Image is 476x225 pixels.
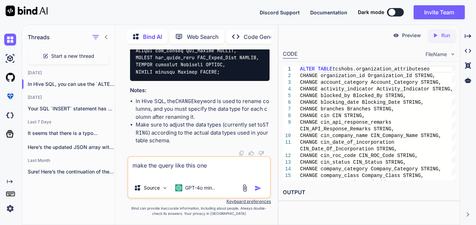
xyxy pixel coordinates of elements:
span: CHANGE cin_company_name CIN_Company_Name STRING, [300,133,441,138]
img: githubLight [4,71,16,83]
span: ALTER [300,66,315,72]
img: Pick Models [162,185,168,191]
span: CHANGE cin_roc_code CIN_ROC_Code STRING, [300,153,418,158]
img: darkCloudIdeIcon [4,109,16,121]
p: Bind can provide inaccurate information, including about people. Always double-check its answers.... [127,206,271,216]
p: In Hive SQL, you can use the `ALTER TABL... [28,81,115,88]
img: dislike [258,150,264,156]
span: TABLE [318,66,333,72]
span: Documentation [310,9,347,15]
span: CHANGE activity_indicator Activity_Indicator STRIN [300,86,447,92]
textarea: make the query like this one [128,157,270,178]
div: 12 [283,152,291,159]
button: Invite Team [414,5,465,19]
div: 14 [283,166,291,172]
div: 9 [283,119,291,126]
span: CHANGE cin_date_of_incorporation [300,139,394,145]
li: In Hive SQL, the keyword is used to rename columns, and you must specify the data type for each c... [136,97,270,121]
img: chevron down [450,51,456,57]
span: CHANGE account_category Account_Category STRING, [300,80,441,85]
div: 15 [283,172,291,179]
code: CHANGE [175,98,194,105]
span: CHANGE cin CIN STRING, [300,113,365,118]
span: CIN_Date_Of_Incorporation STRING, [300,146,397,152]
span: CHANGE organization_id Organization_Id STRING, [300,73,435,79]
span: Dark mode [358,9,384,16]
p: Preview [402,32,421,39]
img: ai-studio [4,53,16,64]
img: icon [254,185,261,192]
div: CODE [283,50,298,59]
h3: Notes: [130,87,270,95]
span: Start a new thread [51,53,94,60]
span: CHANGE company_category Company_Category STRING, [300,166,441,172]
h2: [DATE] [22,70,115,76]
p: It seems that there is a typo... [28,130,115,137]
div: 11 [283,139,291,146]
span: CHANGE company_class Company_Class STRING, [300,173,424,178]
p: Bind AI [143,33,162,41]
code: STRING [136,121,269,136]
img: premium [4,90,16,102]
div: 1 [283,66,291,73]
span: tcshobs.organization_attributeseo [333,66,430,72]
img: preview [393,32,399,39]
img: attachment [241,184,249,192]
span: CHANGE blocking_date Blocking_Date STRING, [300,100,424,105]
span: CHANGE blocked_by Blocked_By STRING, [300,93,406,98]
span: FileName [426,51,447,58]
div: 6 [283,99,291,106]
p: Code Generator [244,33,286,41]
div: 4 [283,86,291,93]
p: Here’s the updated JSON array with the... [28,144,115,151]
button: Documentation [310,9,347,16]
div: 3 [283,79,291,86]
img: chat [4,34,16,46]
p: GPT-4o min.. [185,184,215,191]
div: 16 [283,179,291,186]
p: Run [441,32,450,39]
p: Sure! Here’s the continuation of the JSON... [28,168,115,175]
h2: [DATE] [22,95,115,100]
div: 13 [283,159,291,166]
span: CHANGE cin_status CIN_Status STRING, [300,159,406,165]
button: Discord Support [260,9,300,16]
p: Your SQL `INSERT` statement has a few... [28,105,115,112]
p: Source [144,184,160,191]
div: 10 [283,132,291,139]
img: Bind AI [6,6,48,16]
li: Make sure to adjust the data types (currently set to ) according to the actual data types used in... [136,121,270,145]
div: 5 [283,93,291,99]
p: Keyboard preferences [127,199,271,204]
h2: Last 7 Days [22,119,115,125]
div: 2 [283,73,291,79]
span: G, [447,86,453,92]
h2: OUTPUT [279,184,460,201]
span: CIN_API_Response_Remarks STRING, [300,126,394,132]
span: CHANGE branches Branches STRING, [300,106,394,112]
img: like [249,150,254,156]
div: 7 [283,106,291,112]
div: 8 [283,112,291,119]
span: CHANGE company_registered_address [300,179,397,185]
span: CHANGE cin_api_response_remarks [300,120,391,125]
img: GPT-4o mini [175,184,182,191]
h1: Threads [28,33,50,41]
img: settings [4,203,16,214]
img: copy [239,150,244,156]
h2: Last Month [22,158,115,163]
p: Web Search [187,33,219,41]
span: Discord Support [260,9,300,15]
